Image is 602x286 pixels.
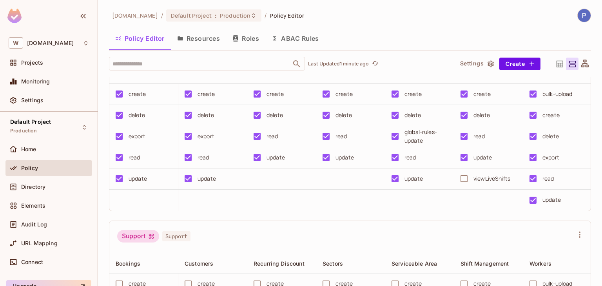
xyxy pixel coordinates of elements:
img: SReyMgAAAABJRU5ErkJggg== [7,9,22,23]
button: Policy Editor [109,29,171,48]
span: Serviceable Area [392,71,437,77]
div: create [542,111,560,119]
span: Serviceable Area [392,260,437,267]
div: read [335,132,347,141]
button: Roles [226,29,265,48]
div: update [267,153,285,162]
div: create [335,90,353,98]
button: Resources [171,29,226,48]
div: delete [404,111,421,119]
span: Bookings [116,71,140,77]
div: create [198,90,215,98]
div: update [129,174,147,183]
div: update [198,174,216,183]
div: bulk-upload [542,90,573,98]
span: Production [220,12,250,19]
span: Policy [21,165,38,171]
img: Pradeep Saini [578,9,591,22]
span: URL Mapping [21,240,58,246]
span: Projects [21,60,43,66]
div: delete [542,132,559,141]
span: Shift Management [461,71,509,77]
div: update [542,195,561,204]
button: ABAC Rules [265,29,325,48]
div: export [129,132,145,141]
span: Workers [529,71,551,77]
span: Directory [21,184,45,190]
div: read [198,153,209,162]
button: Open [291,58,302,69]
div: Support [117,230,159,243]
span: Monitoring [21,78,50,85]
div: delete [267,111,283,119]
div: delete [335,111,352,119]
span: Elements [21,203,45,209]
span: Recurring Discount [254,71,305,77]
span: Settings [21,97,44,103]
span: Workers [529,260,551,267]
span: Recurring Discount [254,260,305,267]
span: Audit Log [21,221,47,228]
div: delete [129,111,145,119]
span: Sectors [323,260,343,267]
li: / [161,12,163,19]
span: refresh [372,60,379,68]
span: Policy Editor [270,12,304,19]
li: / [265,12,267,19]
span: : [214,13,217,19]
span: Workspace: withpronto.com [27,40,74,46]
div: create [129,90,146,98]
div: read [129,153,140,162]
div: export [542,153,559,162]
div: delete [473,111,490,119]
div: viewLiveShifts [473,174,510,183]
div: create [473,90,491,98]
p: Last Updated 1 minute ago [308,61,369,67]
button: Settings [457,58,496,70]
div: read [404,153,416,162]
span: Customers [185,260,213,267]
span: Production [10,128,37,134]
div: create [404,90,422,98]
span: Home [21,146,36,152]
span: Default Project [10,119,51,125]
div: global-rules-update [404,128,448,145]
div: read [267,132,278,141]
div: export [198,132,214,141]
span: Shift Management [461,260,509,267]
div: delete [198,111,214,119]
div: update [473,153,492,162]
span: Connect [21,259,43,265]
button: Create [499,58,540,70]
div: update [404,174,423,183]
span: Support [162,231,190,241]
span: Default Project [171,12,212,19]
span: W [9,37,23,49]
div: update [335,153,354,162]
span: Customers [185,71,213,77]
span: the active workspace [112,12,158,19]
button: refresh [371,59,380,69]
span: Sectors [323,71,343,77]
span: Click to refresh data [369,59,380,69]
span: Bookings [116,260,140,267]
div: read [542,174,554,183]
div: create [267,90,284,98]
div: read [473,132,485,141]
